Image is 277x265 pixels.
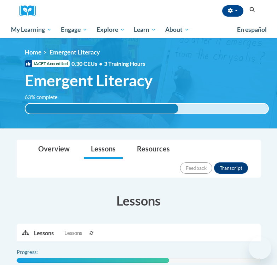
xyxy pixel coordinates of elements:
[19,5,41,16] a: Cox Campus
[25,104,178,114] div: 63% complete
[25,93,65,101] label: 63% complete
[180,162,212,174] button: Feedback
[97,25,125,34] span: Explore
[61,25,87,34] span: Engage
[50,48,100,56] span: Emergent Literacy
[34,229,54,237] p: Lessons
[17,248,57,256] label: Progress:
[84,140,123,159] a: Lessons
[17,192,261,209] h3: Lessons
[25,60,70,67] span: IACET Accredited
[6,22,271,38] div: Main menu
[104,60,145,67] span: 3 Training Hours
[19,5,41,16] img: Logo brand
[31,140,77,159] a: Overview
[11,25,52,34] span: My Learning
[165,25,189,34] span: About
[247,6,258,14] button: Search
[222,5,243,17] button: Account Settings
[56,22,92,38] a: Engage
[214,162,248,174] button: Transcript
[249,237,271,259] iframe: Button to launch messaging window
[25,71,152,90] span: Emergent Literacy
[7,22,57,38] a: My Learning
[237,26,267,33] span: En español
[129,22,161,38] a: Learn
[71,60,104,68] span: 0.30 CEUs
[99,60,102,67] span: •
[64,229,82,237] span: Lessons
[92,22,129,38] a: Explore
[25,48,41,56] a: Home
[232,22,271,37] a: En español
[161,22,194,38] a: About
[134,25,156,34] span: Learn
[130,140,177,159] a: Resources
